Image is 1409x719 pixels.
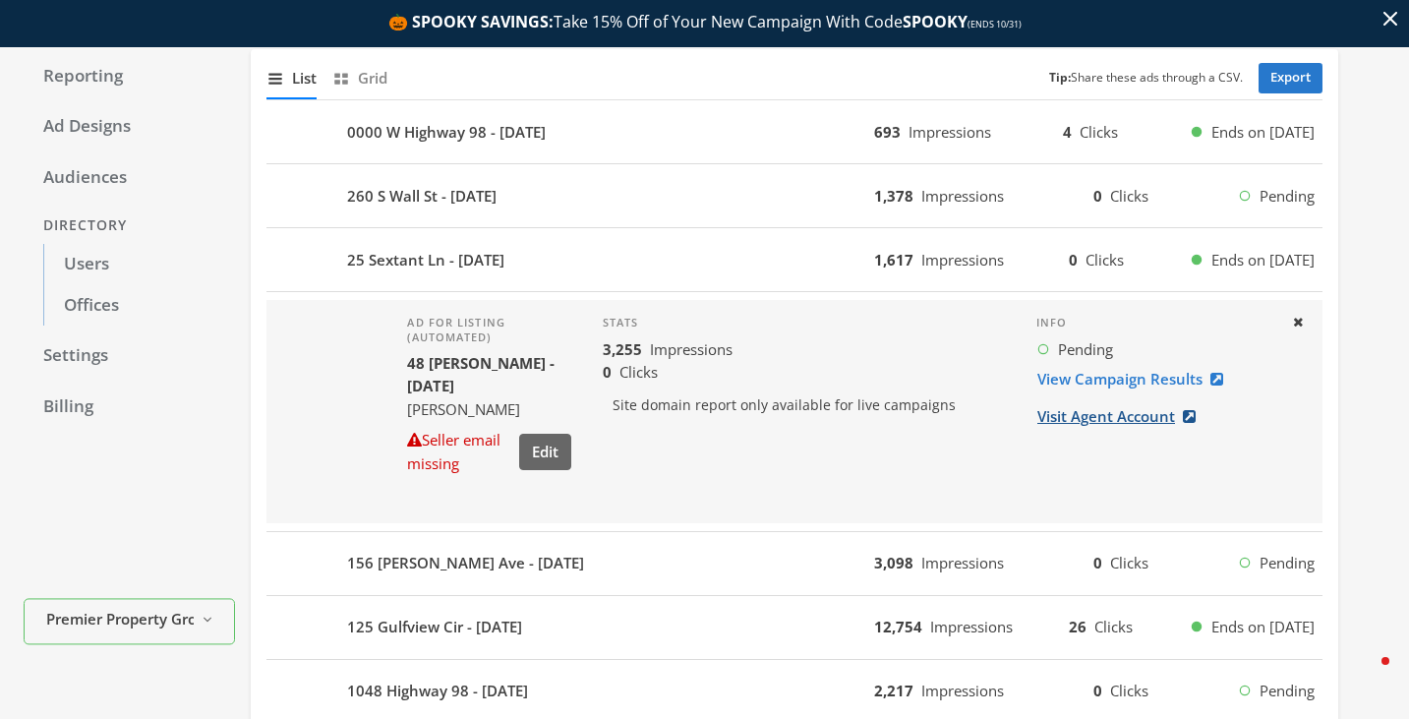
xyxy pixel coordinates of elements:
[921,681,1004,700] span: Impressions
[1063,122,1072,142] b: 4
[46,609,194,631] span: Premier Property Group
[930,617,1013,636] span: Impressions
[874,553,913,572] b: 3,098
[332,57,387,99] button: Grid
[1211,121,1315,144] span: Ends on [DATE]
[603,362,612,382] b: 0
[24,335,235,377] a: Settings
[1093,553,1102,572] b: 0
[24,56,235,97] a: Reporting
[1260,552,1315,574] span: Pending
[1260,680,1315,702] span: Pending
[24,208,235,244] div: Directory
[619,362,658,382] span: Clicks
[347,185,497,208] b: 260 S Wall St - [DATE]
[1110,186,1148,206] span: Clicks
[407,398,571,421] div: [PERSON_NAME]
[1259,63,1322,93] a: Export
[1036,316,1275,330] h4: Info
[1110,553,1148,572] span: Clicks
[603,339,642,359] b: 3,255
[43,244,235,285] a: Users
[292,67,317,90] span: List
[1342,652,1389,699] iframe: Intercom live chat
[874,122,901,142] b: 693
[921,186,1004,206] span: Impressions
[24,106,235,148] a: Ad Designs
[407,316,571,344] h4: Ad for listing (automated)
[1036,398,1208,435] a: Visit Agent Account
[650,339,733,359] span: Impressions
[358,67,387,90] span: Grid
[874,681,913,700] b: 2,217
[909,122,991,142] span: Impressions
[1093,681,1102,700] b: 0
[24,598,235,644] button: Premier Property Group
[347,552,584,574] b: 156 [PERSON_NAME] Ave - [DATE]
[1036,361,1236,397] a: View Campaign Results
[266,108,1322,155] button: 0000 W Highway 98 - [DATE]693Impressions4ClicksEnds on [DATE]
[1080,122,1118,142] span: Clicks
[407,429,511,475] div: Seller email missing
[874,617,922,636] b: 12,754
[1211,616,1315,638] span: Ends on [DATE]
[1058,338,1113,361] span: Pending
[347,121,546,144] b: 0000 W Highway 98 - [DATE]
[1086,250,1124,270] span: Clicks
[603,385,1005,426] p: Site domain report only available for live campaigns
[24,157,235,199] a: Audiences
[1049,69,1243,88] small: Share these ads through a CSV.
[1260,185,1315,208] span: Pending
[1069,617,1086,636] b: 26
[347,680,528,702] b: 1048 Highway 98 - [DATE]
[266,604,1322,651] button: 125 Gulfview Cir - [DATE]12,754Impressions26ClicksEnds on [DATE]
[1110,681,1148,700] span: Clicks
[519,434,571,470] button: Edit
[874,250,913,270] b: 1,617
[1094,617,1133,636] span: Clicks
[347,249,504,271] b: 25 Sextant Ln - [DATE]
[266,172,1322,219] button: 260 S Wall St - [DATE]1,378Impressions0ClicksPending
[266,57,317,99] button: List
[266,668,1322,715] button: 1048 Highway 98 - [DATE]2,217Impressions0ClicksPending
[347,616,522,638] b: 125 Gulfview Cir - [DATE]
[407,353,555,395] b: 48 [PERSON_NAME] - [DATE]
[1211,249,1315,271] span: Ends on [DATE]
[603,316,1005,330] h4: Stats
[921,553,1004,572] span: Impressions
[24,387,235,428] a: Billing
[266,540,1322,587] button: 156 [PERSON_NAME] Ave - [DATE]3,098Impressions0ClicksPending
[1069,250,1078,270] b: 0
[874,186,913,206] b: 1,378
[1093,186,1102,206] b: 0
[43,285,235,327] a: Offices
[1049,69,1071,86] b: Tip:
[266,236,1322,283] button: 25 Sextant Ln - [DATE]1,617Impressions0ClicksEnds on [DATE]
[921,250,1004,270] span: Impressions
